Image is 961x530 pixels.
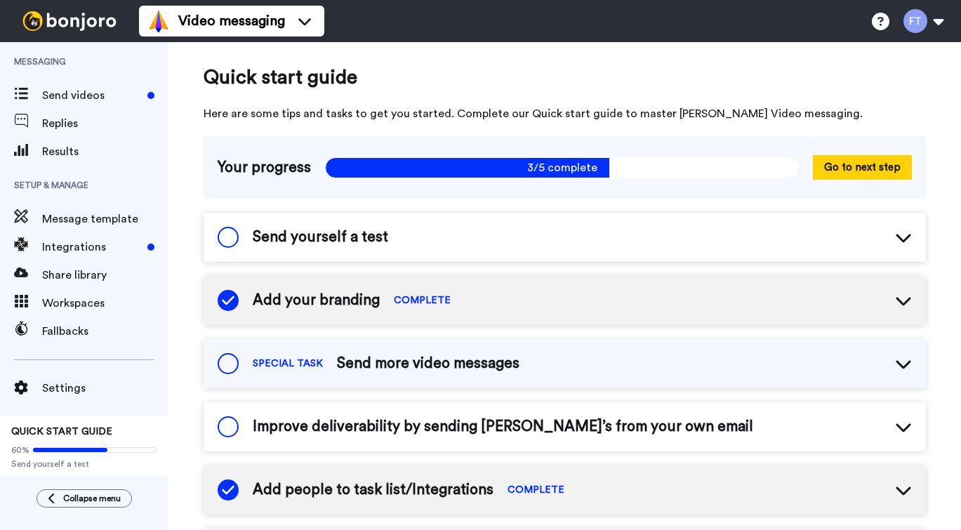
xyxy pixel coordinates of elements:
span: Collapse menu [63,493,121,504]
span: Quick start guide [204,63,926,91]
span: COMPLETE [394,293,451,307]
span: Send more video messages [337,353,519,374]
span: Add your branding [253,290,380,311]
span: Share library [42,267,168,284]
span: Fallbacks [42,323,168,340]
span: Your progress [218,157,311,178]
span: Here are some tips and tasks to get you started. Complete our Quick start guide to master [PERSON... [204,105,926,122]
span: Add people to task list/Integrations [253,479,493,501]
span: SPECIAL TASK [253,357,323,371]
span: QUICK START GUIDE [11,427,112,437]
span: Workspaces [42,295,168,312]
span: Send videos [42,87,142,104]
span: Video messaging [178,11,285,31]
img: bj-logo-header-white.svg [17,11,122,31]
span: Results [42,143,168,160]
span: Improve deliverability by sending [PERSON_NAME]’s from your own email [253,416,753,437]
span: Settings [42,380,168,397]
img: vm-color.svg [147,10,170,32]
span: Send yourself a test [11,458,157,470]
button: Collapse menu [37,489,132,508]
span: 3/5 complete [325,157,799,178]
span: Message template [42,211,168,227]
span: COMPLETE [508,483,564,497]
span: 60% [11,444,29,456]
button: Go to next step [813,155,912,180]
span: Send yourself a test [253,227,388,248]
span: Integrations [42,239,142,256]
span: Replies [42,115,168,132]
